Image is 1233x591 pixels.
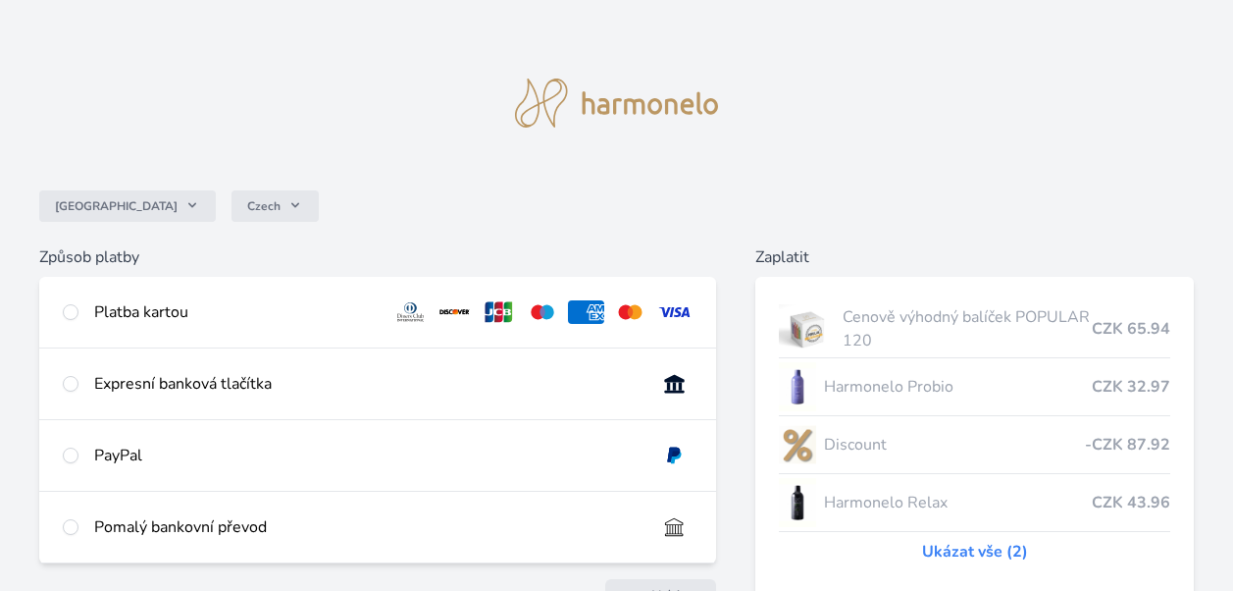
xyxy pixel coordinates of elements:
span: Cenově výhodný balíček POPULAR 120 [843,305,1092,352]
img: onlineBanking_CZ.svg [656,372,693,396]
span: -CZK 87.92 [1085,433,1170,457]
img: logo.svg [515,79,719,128]
span: Harmonelo Relax [824,491,1092,514]
span: CZK 32.97 [1092,375,1170,399]
h6: Způsob platby [39,245,716,269]
span: CZK 65.94 [1092,317,1170,341]
img: maestro.svg [525,300,561,324]
img: popular.jpg [779,304,835,353]
h6: Zaplatit [755,245,1194,269]
a: Ukázat vše (2) [922,540,1028,564]
img: diners.svg [392,300,429,324]
img: CLEAN_PROBIO_se_stinem_x-lo.jpg [779,362,816,411]
img: bankTransfer_IBAN.svg [656,515,693,539]
img: paypal.svg [656,444,693,467]
span: Harmonelo Probio [824,375,1092,399]
img: CLEAN_RELAX_se_stinem_x-lo.jpg [779,478,816,527]
div: Expresní banková tlačítka [94,372,641,396]
img: visa.svg [656,300,693,324]
img: discover.svg [437,300,473,324]
span: Czech [247,198,281,214]
div: Pomalý bankovní převod [94,515,641,539]
span: Discount [824,433,1085,457]
img: amex.svg [568,300,604,324]
img: discount-lo.png [779,420,816,469]
button: [GEOGRAPHIC_DATA] [39,190,216,222]
img: jcb.svg [481,300,517,324]
div: Platba kartou [94,300,377,324]
span: CZK 43.96 [1092,491,1170,514]
img: mc.svg [612,300,648,324]
span: [GEOGRAPHIC_DATA] [55,198,178,214]
button: Czech [231,190,319,222]
div: PayPal [94,444,641,467]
